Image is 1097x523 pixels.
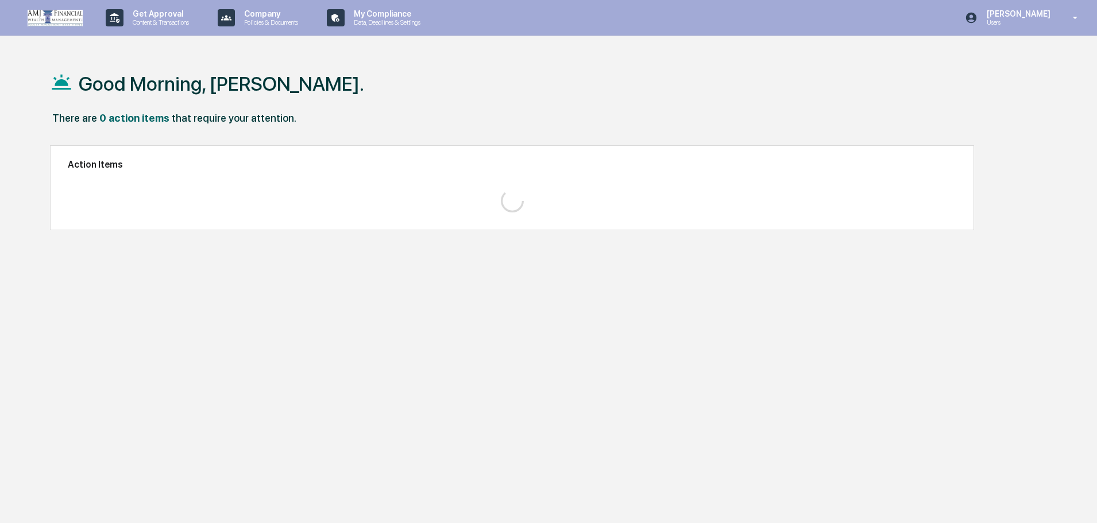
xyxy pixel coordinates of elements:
p: Content & Transactions [123,18,195,26]
h1: Good Morning, [PERSON_NAME]. [79,72,364,95]
p: Data, Deadlines & Settings [345,18,426,26]
p: Policies & Documents [235,18,304,26]
div: that require your attention. [172,112,296,124]
p: [PERSON_NAME] [978,9,1056,18]
p: Company [235,9,304,18]
p: Get Approval [123,9,195,18]
div: 0 action items [99,112,169,124]
img: logo [28,10,83,26]
p: Users [978,18,1056,26]
p: My Compliance [345,9,426,18]
h2: Action Items [68,159,956,170]
div: There are [52,112,97,124]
